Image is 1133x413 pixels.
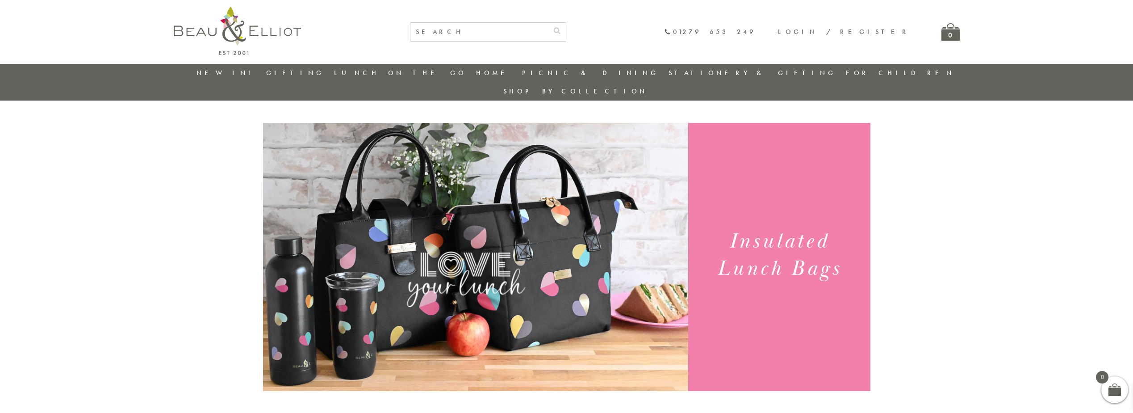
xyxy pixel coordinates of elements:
a: Shop by collection [503,87,648,96]
span: 0 [1096,371,1108,383]
a: Lunch On The Go [334,68,466,77]
a: Gifting [266,68,324,77]
a: New in! [196,68,256,77]
a: Stationery & Gifting [669,68,836,77]
a: 01279 653 249 [664,28,756,36]
a: For Children [846,68,954,77]
a: Home [476,68,512,77]
a: 0 [941,23,960,41]
h1: Insulated Lunch Bags [699,228,859,282]
a: Picnic & Dining [522,68,659,77]
input: SEARCH [410,23,548,41]
img: logo [174,7,301,55]
a: Login / Register [778,27,910,36]
img: Emily Heart Set [263,123,688,391]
